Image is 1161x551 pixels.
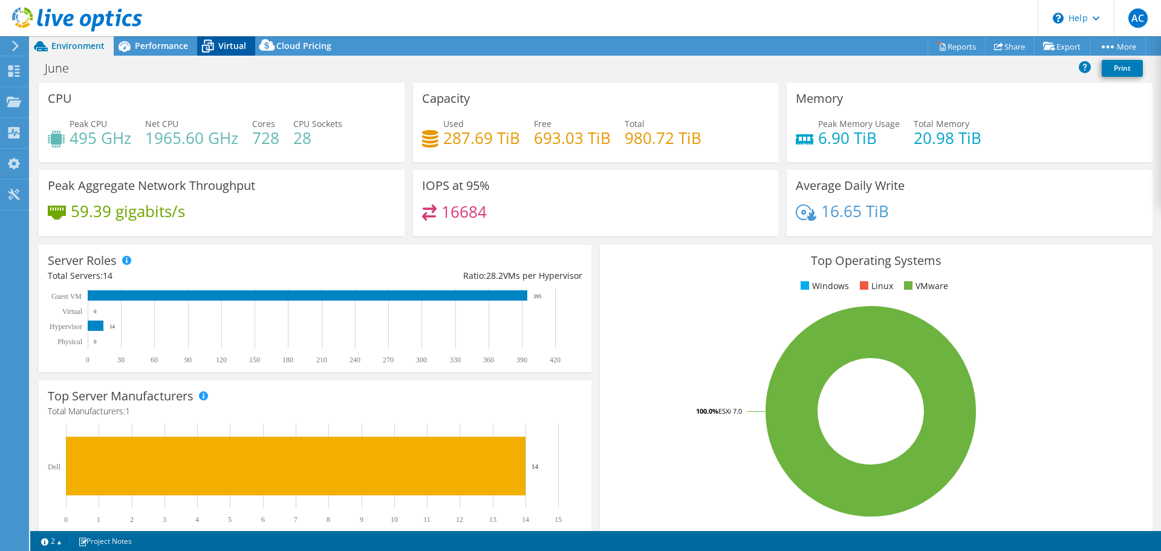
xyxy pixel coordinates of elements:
text: 180 [282,356,293,364]
span: 14 [103,270,112,281]
text: 210 [316,356,327,364]
span: Peak CPU [70,118,107,129]
h4: 16.65 TiB [821,204,889,218]
text: 120 [216,356,227,364]
h3: Average Daily Write [796,179,905,192]
span: Total Memory [914,118,969,129]
text: 15 [554,515,562,524]
h4: 495 GHz [70,131,131,145]
text: 8 [327,515,330,524]
text: 420 [550,356,561,364]
text: 0 [94,308,97,315]
text: 270 [383,356,394,364]
a: More [1090,37,1146,56]
text: 4 [195,515,199,524]
text: 0 [86,356,89,364]
text: 90 [184,356,192,364]
span: CPU Sockets [293,118,342,129]
h4: 693.03 TiB [534,131,611,145]
a: Export [1034,37,1090,56]
h4: 287.69 TiB [443,131,520,145]
h3: Peak Aggregate Network Throughput [48,179,255,192]
div: Total Servers: [48,269,315,282]
text: 6 [261,515,265,524]
text: 13 [489,515,496,524]
li: VMware [901,279,948,293]
text: 240 [350,356,360,364]
h3: IOPS at 95% [422,179,490,192]
span: Peak Memory Usage [818,118,900,129]
h4: Total Manufacturers: [48,405,582,418]
a: Share [985,37,1035,56]
h4: 728 [252,131,279,145]
span: Performance [135,40,188,51]
span: 1 [125,405,130,417]
tspan: 100.0% [696,406,718,416]
a: Project Notes [70,533,140,549]
text: 330 [450,356,461,364]
text: 0 [94,339,97,345]
li: Windows [798,279,849,293]
text: Hypervisor [50,322,82,331]
span: Free [534,118,551,129]
span: Cores [252,118,275,129]
h3: Server Roles [48,254,117,267]
tspan: ESXi 7.0 [718,406,742,416]
h4: 59.39 gigabits/s [71,204,185,218]
a: 2 [33,533,70,549]
div: Ratio: VMs per Hypervisor [315,269,582,282]
text: 5 [228,515,232,524]
h4: 1965.60 GHz [145,131,238,145]
h3: Capacity [422,92,470,105]
h3: Top Operating Systems [609,254,1143,267]
text: Guest VM [51,292,82,301]
text: 7 [294,515,298,524]
text: 14 [532,463,539,470]
h4: 20.98 TiB [914,131,981,145]
h4: 16684 [441,205,487,218]
a: Print [1102,60,1143,77]
text: 12 [456,515,463,524]
h1: June [39,62,88,75]
text: 3 [163,515,166,524]
text: 1 [97,515,100,524]
h4: 28 [293,131,342,145]
svg: \n [1053,13,1064,24]
h4: 6.90 TiB [818,131,900,145]
h3: Memory [796,92,843,105]
text: Dell [48,463,60,471]
text: 360 [483,356,494,364]
span: Net CPU [145,118,178,129]
li: Linux [857,279,893,293]
span: Environment [51,40,105,51]
text: 14 [522,515,529,524]
text: 10 [391,515,398,524]
text: 0 [64,515,68,524]
span: Virtual [218,40,246,51]
a: Reports [928,37,986,56]
text: 30 [117,356,125,364]
text: Physical [57,337,82,346]
h4: 980.72 TiB [625,131,701,145]
span: 28.2 [486,270,503,281]
text: 395 [533,293,542,299]
text: 60 [151,356,158,364]
text: Virtual [62,307,83,316]
text: 300 [416,356,427,364]
span: Used [443,118,464,129]
span: Total [625,118,645,129]
span: AC [1128,8,1148,28]
text: 390 [516,356,527,364]
text: 9 [360,515,363,524]
h3: CPU [48,92,72,105]
text: 2 [130,515,134,524]
span: Cloud Pricing [276,40,331,51]
text: 150 [249,356,260,364]
h3: Top Server Manufacturers [48,390,193,403]
text: 14 [109,324,115,330]
text: 11 [423,515,431,524]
